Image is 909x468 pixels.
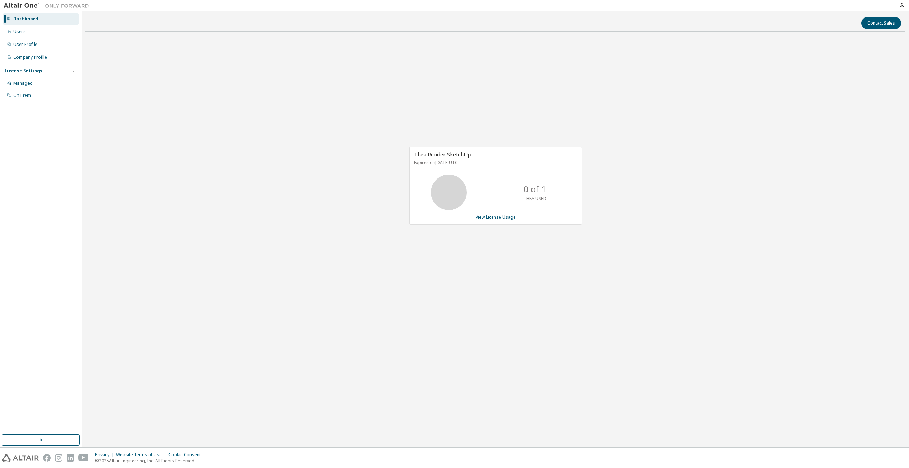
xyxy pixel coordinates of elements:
[13,93,31,98] div: On Prem
[414,160,576,166] p: Expires on [DATE] UTC
[168,452,205,458] div: Cookie Consent
[4,2,93,9] img: Altair One
[67,454,74,462] img: linkedin.svg
[55,454,62,462] img: instagram.svg
[13,80,33,86] div: Managed
[43,454,51,462] img: facebook.svg
[524,183,546,195] p: 0 of 1
[13,16,38,22] div: Dashboard
[13,42,37,47] div: User Profile
[95,458,205,464] p: © 2025 Altair Engineering, Inc. All Rights Reserved.
[13,29,26,35] div: Users
[95,452,116,458] div: Privacy
[13,54,47,60] div: Company Profile
[5,68,42,74] div: License Settings
[78,454,89,462] img: youtube.svg
[116,452,168,458] div: Website Terms of Use
[861,17,901,29] button: Contact Sales
[524,196,546,202] p: THEA USED
[476,214,516,220] a: View License Usage
[414,151,471,158] span: Thea Render SketchUp
[2,454,39,462] img: altair_logo.svg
